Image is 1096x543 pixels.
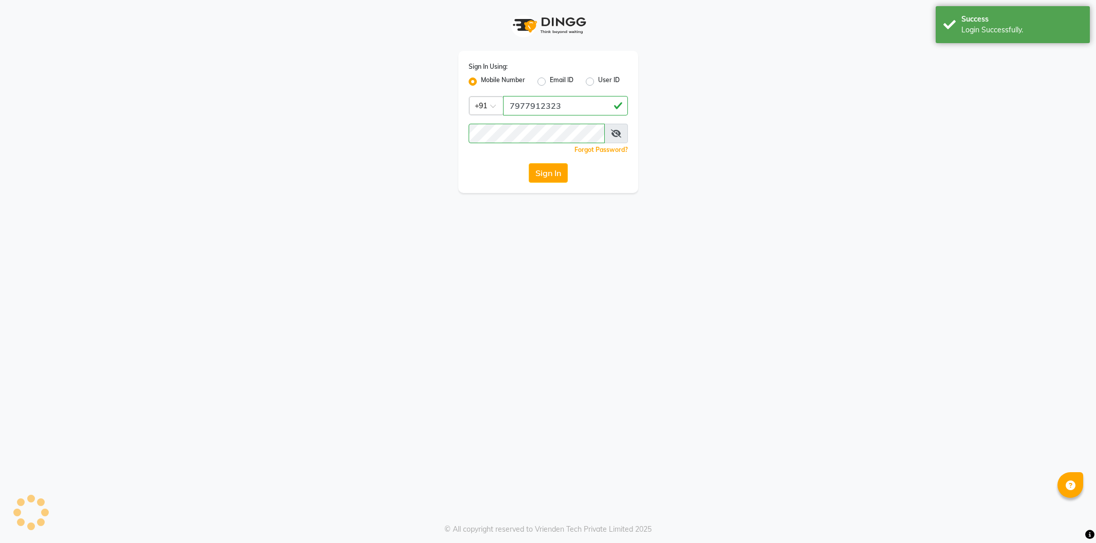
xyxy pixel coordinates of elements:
[503,96,628,115] input: Username
[481,75,525,88] label: Mobile Number
[961,25,1082,35] div: Login Successfully.
[550,75,573,88] label: Email ID
[507,10,589,41] img: logo1.svg
[469,124,605,143] input: Username
[574,146,628,153] a: Forgot Password?
[469,62,508,71] label: Sign In Using:
[598,75,620,88] label: User ID
[961,14,1082,25] div: Success
[529,163,568,183] button: Sign In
